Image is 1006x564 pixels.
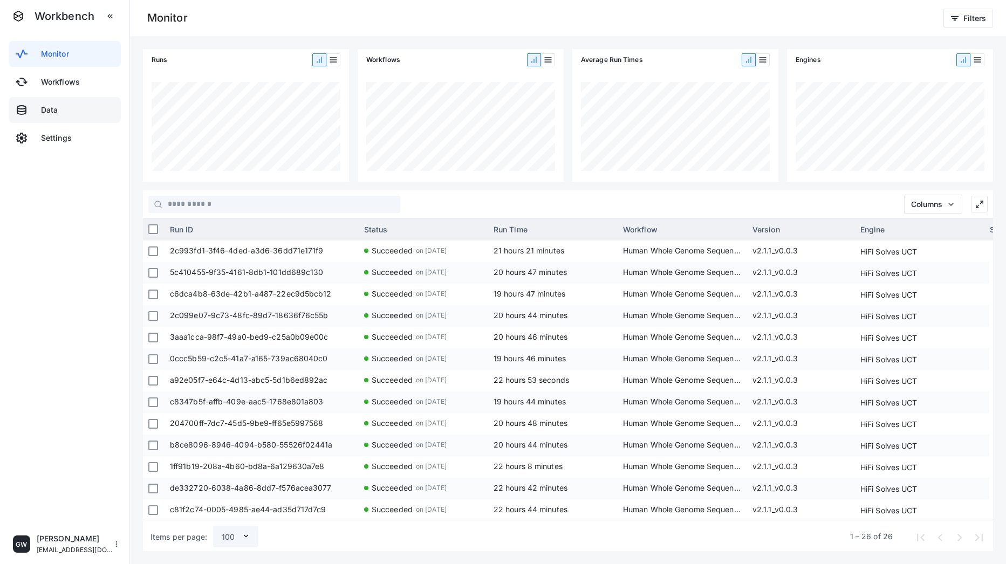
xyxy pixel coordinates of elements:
span: b8ce8096-8946-4094-b580-55526f02441a [170,435,353,456]
span: Workbench [35,11,94,22]
span: Monitor [41,49,69,59]
span: Runs [152,54,167,65]
span: HiFi Solves UCT [860,263,918,283]
span: Succeeded [372,370,413,390]
span: c8347b5f-affb-409e-aac5-1768e801a803 [170,391,353,413]
span: HiFi Solves UCT [860,306,918,326]
span: HiFi Solves UCT [860,242,918,262]
span: 2c993fd1-3f46-4ded-a3d6-36dd71e171f9 [170,240,353,262]
span: Human Whole Genome Sequencing (HiFi Solves) [623,456,742,478]
span: Filters [963,13,986,23]
span: cached [15,75,28,88]
span: on [DATE] [416,262,447,282]
span: on [DATE] [416,348,447,368]
span: [EMAIL_ADDRESS][DOMAIN_NAME] [37,545,112,555]
span: HiFi Solves UCT [860,393,918,412]
span: Human Whole Genome Sequencing (HiFi Solves) [623,240,742,262]
span: Human Whole Genome Sequencing (HiFi Solves) [623,348,742,370]
span: 19 hours 46 minutes [494,354,566,363]
span: Succeeded [372,478,413,498]
span: database [15,104,28,116]
span: Human Whole Genome Sequencing (HiFi Solves) [623,413,742,435]
span: HiFi Solves UCT [860,349,918,369]
span: on [DATE] [416,240,447,260]
span: on [DATE] [416,499,447,519]
span: on [DATE] [416,327,447,347]
button: Next page [949,527,968,546]
span: more_vert [112,540,121,548]
span: Columns [911,200,942,209]
span: 3aaa1cca-98f7-49a0-bed9-c25a0b09e00c [170,327,353,348]
span: v2.1.1_v0.0.3 [752,284,850,305]
span: Succeeded [372,240,413,260]
span: Human Whole Genome Sequencing (HiFi Solves) [623,370,742,391]
span: Succeeded [372,348,413,368]
div: User menu for Gideon Wiafe [9,533,121,555]
span: vital_signs [15,47,28,60]
span: 2c099e07-9c73-48fc-89d7-18636f76c55b [170,305,353,327]
button: First page [910,527,929,546]
span: Settings [41,133,72,143]
span: Human Whole Genome Sequencing (HiFi Solves) [623,499,742,521]
span: Human Whole Genome Sequencing (HiFi Solves) [623,284,742,305]
button: Columns [904,195,962,214]
span: Succeeded [372,327,413,347]
a: Settings [9,125,121,151]
span: Human Whole Genome Sequencing (HiFi Solves) [623,435,742,456]
span: on [DATE] [416,478,447,498]
div: 1 – 26 of 26 [850,531,893,542]
span: Workflow [623,225,658,234]
span: v2.1.1_v0.0.3 [752,413,850,435]
span: v2.1.1_v0.0.3 [752,478,850,499]
button: Filters [943,9,993,27]
span: 20 hours 44 minutes [494,440,567,449]
span: Engines [796,54,821,65]
span: Engine [860,225,885,234]
span: Version [752,225,780,234]
span: Succeeded [372,456,413,476]
span: Workflows [41,77,80,87]
span: Run Time [494,225,528,234]
span: v2.1.1_v0.0.3 [752,391,850,413]
span: 19 hours 44 minutes [494,397,566,406]
span: v2.1.1_v0.0.3 [752,435,850,456]
span: Succeeded [372,305,413,325]
span: 21 hours 21 minutes [494,246,564,255]
span: v2.1.1_v0.0.3 [752,240,850,262]
span: HiFi Solves UCT [860,371,918,391]
button: Previous page [929,527,949,546]
span: on [DATE] [416,391,447,411]
span: 1ff91b19-208a-4b60-bd8a-6a129630a7e8 [170,456,353,478]
span: 20 hours 47 minutes [494,267,567,277]
a: Monitor [9,41,121,67]
span: 22 hours 8 minutes [494,462,563,471]
span: [PERSON_NAME] [37,533,112,544]
span: on [DATE] [416,370,447,390]
span: Succeeded [372,499,413,519]
span: Workflows [366,54,400,65]
span: on [DATE] [416,435,447,455]
span: 22 hours 44 minutes [494,505,567,514]
span: 22 hours 53 seconds [494,375,569,384]
span: Human Whole Genome Sequencing (HiFi Solves) [623,478,742,499]
span: Run ID [170,225,194,234]
span: HiFi Solves UCT [860,414,918,434]
span: Human Whole Genome Sequencing (HiFi Solves) [623,327,742,348]
span: Succeeded [372,284,413,304]
a: Data [9,97,121,123]
span: 19 hours 47 minutes [494,289,565,298]
span: on [DATE] [416,284,447,304]
span: v2.1.1_v0.0.3 [752,262,850,284]
span: Succeeded [372,262,413,282]
span: v2.1.1_v0.0.3 [752,370,850,391]
div: GW [13,535,30,553]
span: HiFi Solves UCT [860,500,918,520]
span: Succeeded [372,435,413,455]
span: 0ccc5b59-c2c5-41a7-a165-739ac68040c0 [170,348,353,370]
span: 20 hours 46 minutes [494,332,567,341]
span: on [DATE] [416,305,447,325]
span: on [DATE] [416,456,447,476]
div: Items per page: [150,532,208,542]
a: Workflows [9,69,121,95]
span: v2.1.1_v0.0.3 [752,456,850,478]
